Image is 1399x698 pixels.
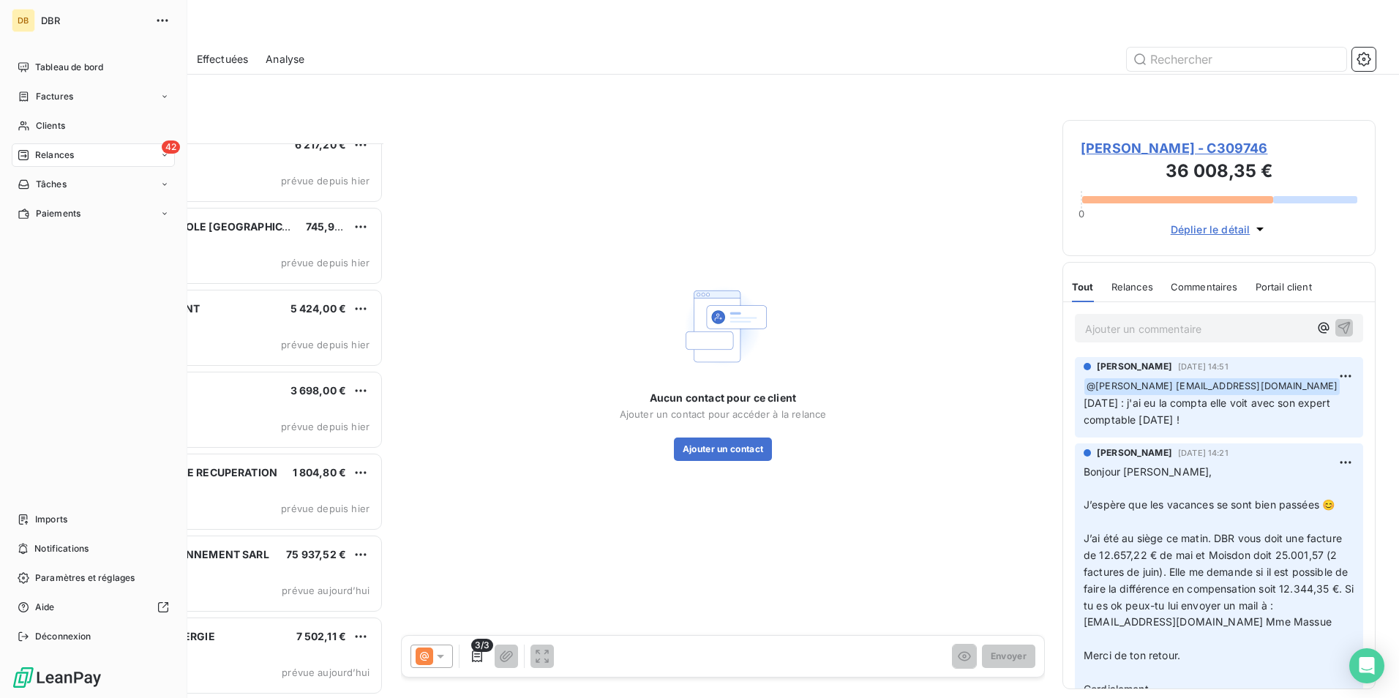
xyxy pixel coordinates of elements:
[1097,446,1172,459] span: [PERSON_NAME]
[41,15,146,26] span: DBR
[290,302,347,315] span: 5 424,00 €
[281,503,370,514] span: prévue depuis hier
[1084,532,1357,628] span: J’ai été au siège ce matin. DBR vous doit une facture de 12.657,22 € de mai et Moisdon doit 25.00...
[35,61,103,74] span: Tableau de bord
[281,257,370,269] span: prévue depuis hier
[35,630,91,643] span: Déconnexion
[35,149,74,162] span: Relances
[1072,281,1094,293] span: Tout
[293,466,347,479] span: 1 804,80 €
[12,9,35,32] div: DB
[650,391,796,405] span: Aucun contact pour ce client
[1084,378,1340,395] span: @ [PERSON_NAME] [EMAIL_ADDRESS][DOMAIN_NAME]
[103,466,277,479] span: AMBOISIENNE DE RECUPERATION
[281,175,370,187] span: prévue depuis hier
[282,585,370,596] span: prévue aujourd’hui
[1178,449,1229,457] span: [DATE] 14:21
[103,220,318,233] span: TOURS METROPOLE [GEOGRAPHIC_DATA]
[1084,397,1333,426] span: [DATE] : j'ai eu la compta elle voit avec son expert comptable [DATE] !
[676,279,770,373] img: Empty state
[1171,281,1238,293] span: Commentaires
[982,645,1035,668] button: Envoyer
[12,596,175,619] a: Aide
[1081,138,1357,158] span: [PERSON_NAME] - C309746
[35,571,135,585] span: Paramètres et réglages
[1081,158,1357,187] h3: 36 008,35 €
[1127,48,1346,71] input: Rechercher
[295,138,347,151] span: 6 217,20 €
[290,384,347,397] span: 3 698,00 €
[306,220,351,233] span: 745,92 €
[162,140,180,154] span: 42
[34,542,89,555] span: Notifications
[35,601,55,614] span: Aide
[1084,683,1152,695] span: Cordialement,
[282,667,370,678] span: prévue aujourd’hui
[471,639,493,652] span: 3/3
[1111,281,1153,293] span: Relances
[620,408,827,420] span: Ajouter un contact pour accéder à la relance
[1084,649,1180,661] span: Merci de ton retour.
[36,178,67,191] span: Tâches
[286,548,346,560] span: 75 937,52 €
[1084,465,1212,478] span: Bonjour [PERSON_NAME],
[1166,221,1272,238] button: Déplier le détail
[1171,222,1250,237] span: Déplier le détail
[296,630,347,642] span: 7 502,11 €
[1178,362,1229,371] span: [DATE] 14:51
[197,52,249,67] span: Effectuées
[70,143,383,698] div: grid
[266,52,304,67] span: Analyse
[1097,360,1172,373] span: [PERSON_NAME]
[36,207,80,220] span: Paiements
[1256,281,1312,293] span: Portail client
[12,666,102,689] img: Logo LeanPay
[1084,498,1335,511] span: J’espère que les vacances se sont bien passées 😊
[36,90,73,103] span: Factures
[1349,648,1384,683] div: Open Intercom Messenger
[674,438,773,461] button: Ajouter un contact
[1079,208,1084,219] span: 0
[36,119,65,132] span: Clients
[281,421,370,432] span: prévue depuis hier
[35,513,67,526] span: Imports
[281,339,370,350] span: prévue depuis hier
